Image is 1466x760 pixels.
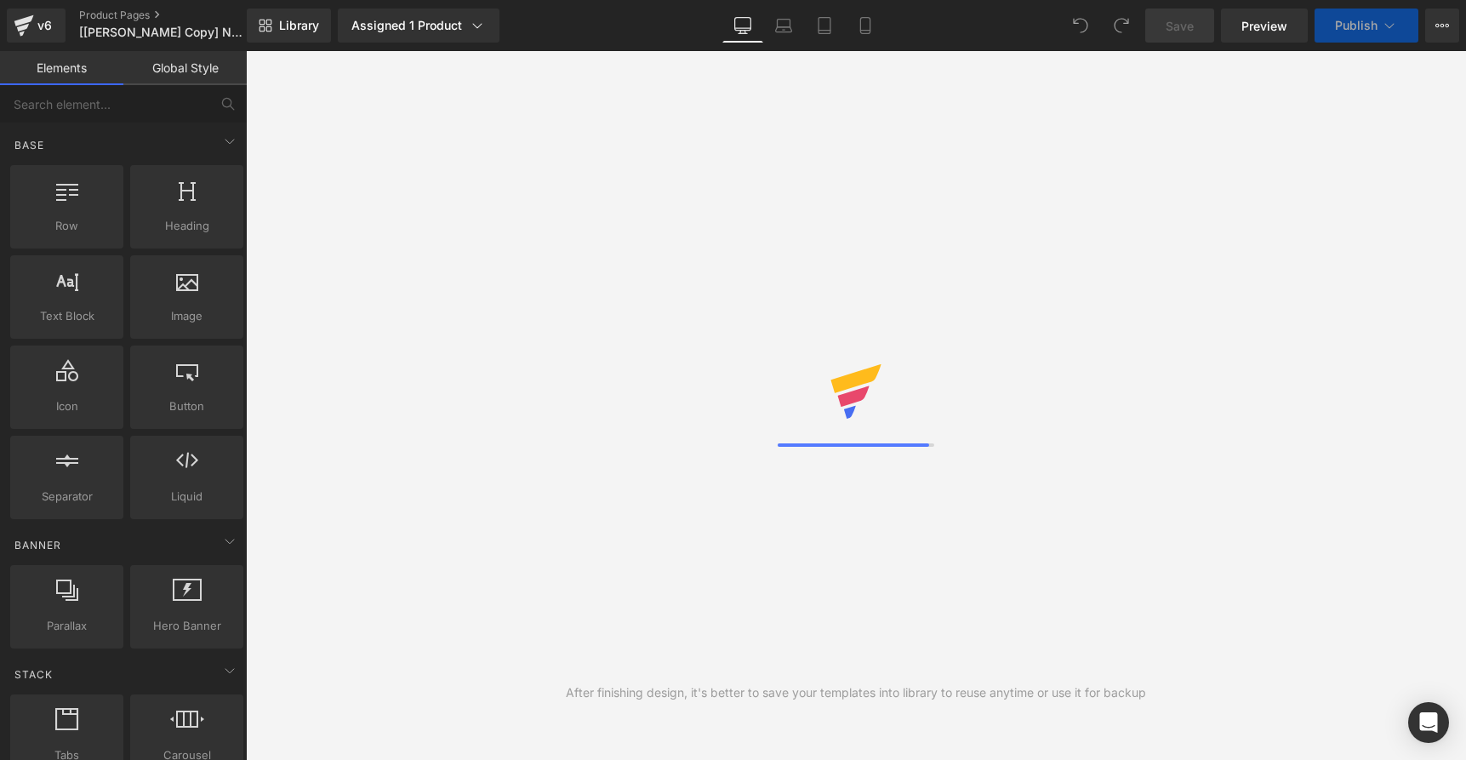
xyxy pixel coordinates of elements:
span: Preview [1241,17,1287,35]
div: Open Intercom Messenger [1408,702,1449,743]
a: Desktop [722,9,763,43]
a: Global Style [123,51,247,85]
span: [[PERSON_NAME] Copy] New Combined Lullaband Page 1/18 [79,26,242,39]
span: Hero Banner [135,617,238,635]
span: Text Block [15,307,118,325]
span: Publish [1335,19,1378,32]
span: Separator [15,488,118,506]
a: New Library [247,9,331,43]
button: Undo [1064,9,1098,43]
a: Preview [1221,9,1308,43]
a: Tablet [804,9,845,43]
span: Stack [13,666,54,683]
span: Row [15,217,118,235]
span: Icon [15,397,118,415]
a: Product Pages [79,9,275,22]
span: Button [135,397,238,415]
span: Heading [135,217,238,235]
a: Laptop [763,9,804,43]
div: Assigned 1 Product [351,17,486,34]
span: Parallax [15,617,118,635]
span: Image [135,307,238,325]
div: v6 [34,14,55,37]
a: Mobile [845,9,886,43]
div: After finishing design, it's better to save your templates into library to reuse anytime or use i... [566,683,1146,702]
span: Library [279,18,319,33]
button: Redo [1104,9,1138,43]
span: Banner [13,537,63,553]
a: v6 [7,9,66,43]
button: Publish [1315,9,1418,43]
button: More [1425,9,1459,43]
span: Save [1166,17,1194,35]
span: Base [13,137,46,153]
span: Liquid [135,488,238,506]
